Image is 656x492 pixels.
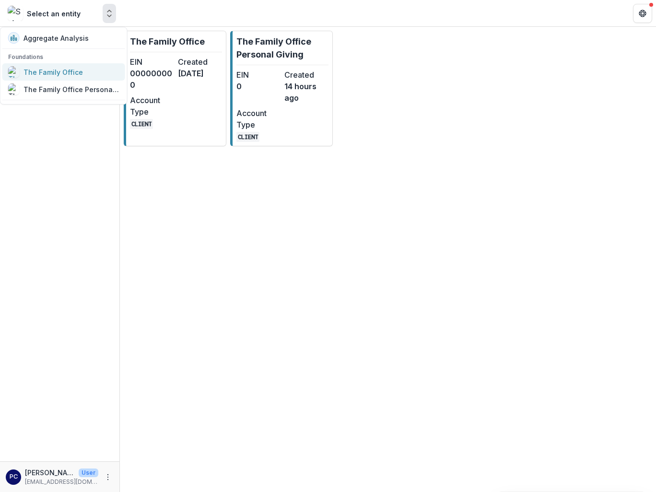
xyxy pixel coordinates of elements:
[124,31,226,146] a: The Family OfficeEIN000000000Created[DATE]Account TypeCLIENT
[102,471,114,483] button: More
[178,68,222,79] dd: [DATE]
[284,69,328,81] dt: Created
[25,478,98,486] p: [EMAIL_ADDRESS][DOMAIN_NAME]
[130,68,174,91] dd: 000000000
[79,469,98,477] p: User
[27,9,81,19] div: Select an entity
[10,474,18,480] div: Pam Carris
[236,69,281,81] dt: EIN
[130,94,174,117] dt: Account Type
[8,6,23,21] img: Select an entity
[103,4,116,23] button: Open entity switcher
[25,468,75,478] p: [PERSON_NAME]
[178,56,222,68] dt: Created
[633,4,652,23] button: Get Help
[236,35,328,61] p: The Family Office Personal Giving
[130,119,153,129] code: CLIENT
[236,81,281,92] dd: 0
[236,107,281,130] dt: Account Type
[236,132,259,142] code: CLIENT
[230,31,333,146] a: The Family Office Personal GivingEIN0Created14 hours agoAccount TypeCLIENT
[130,35,205,48] p: The Family Office
[284,81,328,104] dd: 14 hours ago
[130,56,174,68] dt: EIN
